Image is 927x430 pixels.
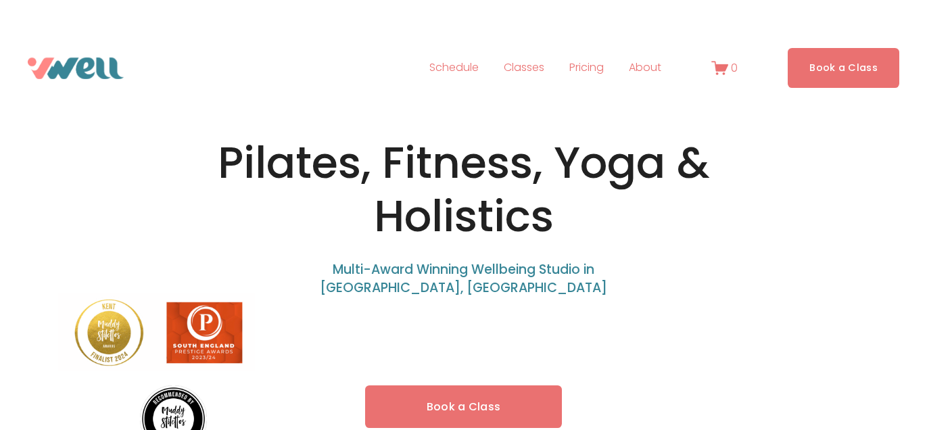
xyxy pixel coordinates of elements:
[569,57,604,79] a: Pricing
[629,58,661,78] span: About
[160,137,767,243] h1: Pilates, Fitness, Yoga & Holistics
[711,59,738,76] a: 0 items in cart
[504,57,544,79] a: folder dropdown
[365,385,563,428] a: Book a Class
[28,57,124,79] img: VWell
[788,48,899,88] a: Book a Class
[504,58,544,78] span: Classes
[629,57,661,79] a: folder dropdown
[731,60,738,76] span: 0
[320,260,607,297] span: Multi-Award Winning Wellbeing Studio in [GEOGRAPHIC_DATA], [GEOGRAPHIC_DATA]
[429,57,479,79] a: Schedule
